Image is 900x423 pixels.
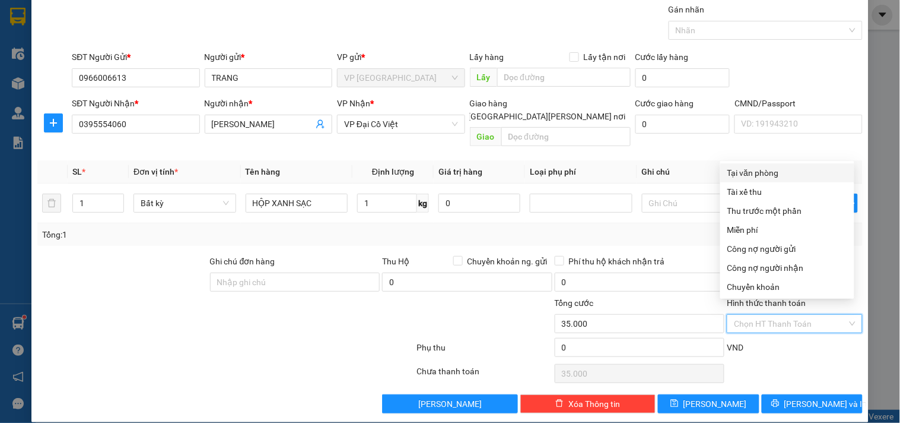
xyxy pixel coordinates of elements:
input: Dọc đường [501,127,631,146]
div: Chưa thanh toán [415,365,553,386]
div: Miễn phí [727,223,847,236]
button: delete [42,194,61,213]
input: Ghi Chú [642,194,745,213]
span: Lấy hàng [470,52,504,62]
div: Người nhận [205,97,332,110]
span: user-add [316,119,325,129]
div: Chuyển khoản [727,280,847,293]
input: Ghi chú đơn hàng [210,273,380,292]
div: SĐT Người Nhận [72,97,199,110]
input: 0 [438,194,520,213]
div: VP gửi [337,50,465,64]
div: SĐT Người Gửi [72,50,199,64]
span: Tên hàng [246,167,281,176]
span: Xóa Thông tin [568,397,620,411]
div: Phụ thu [415,341,553,362]
div: Tại văn phòng [727,166,847,179]
span: Tổng cước [555,298,594,308]
span: Phí thu hộ khách nhận trả [564,255,670,268]
span: Giá trị hàng [438,167,482,176]
input: Cước giao hàng [635,115,730,134]
div: Tổng: 1 [42,228,348,241]
div: Cước gửi hàng sẽ được ghi vào công nợ của người nhận [720,258,854,277]
span: Đơn vị tính [133,167,178,176]
button: plus [44,113,63,132]
span: Giao hàng [470,99,508,108]
label: Cước lấy hàng [635,52,689,62]
div: Người gửi [205,50,332,64]
div: Cước gửi hàng sẽ được ghi vào công nợ của người gửi [720,239,854,258]
input: Dọc đường [497,68,631,87]
span: plus [44,118,62,128]
label: Cước giao hàng [635,99,694,108]
button: [PERSON_NAME] [382,394,517,413]
span: printer [771,399,780,409]
span: [PERSON_NAME] [418,397,482,411]
span: Lấy [470,68,497,87]
input: VD: Bàn, Ghế [246,194,348,213]
label: Ghi chú đơn hàng [210,257,275,266]
span: Thu Hộ [382,257,409,266]
span: Lấy tận nơi [579,50,631,64]
span: [PERSON_NAME] [683,397,747,411]
span: [GEOGRAPHIC_DATA][PERSON_NAME] nơi [464,110,631,123]
span: VP Đại Cồ Việt [344,115,457,133]
span: SL [72,167,82,176]
div: Công nợ người nhận [727,261,847,274]
span: save [670,399,679,409]
span: Bất kỳ [141,194,229,212]
span: Chuyển khoản ng. gửi [463,255,552,268]
div: Tài xế thu [727,185,847,198]
span: VND [727,343,743,352]
th: Ghi chú [637,160,749,184]
button: deleteXóa Thông tin [520,394,656,413]
span: [PERSON_NAME] và In [784,397,867,411]
span: Định lượng [372,167,414,176]
span: kg [417,194,429,213]
div: Thu trước một phần [727,204,847,217]
span: Giao [470,127,501,146]
input: Cước lấy hàng [635,68,730,87]
span: VP Nhận [337,99,370,108]
span: VP Bắc Sơn [344,69,457,87]
th: Loại phụ phí [525,160,637,184]
div: CMND/Passport [734,97,862,110]
div: Công nợ người gửi [727,242,847,255]
span: delete [555,399,564,409]
label: Gán nhãn [669,5,705,14]
button: save[PERSON_NAME] [658,394,759,413]
label: Hình thức thanh toán [727,298,806,308]
button: printer[PERSON_NAME] và In [762,394,863,413]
